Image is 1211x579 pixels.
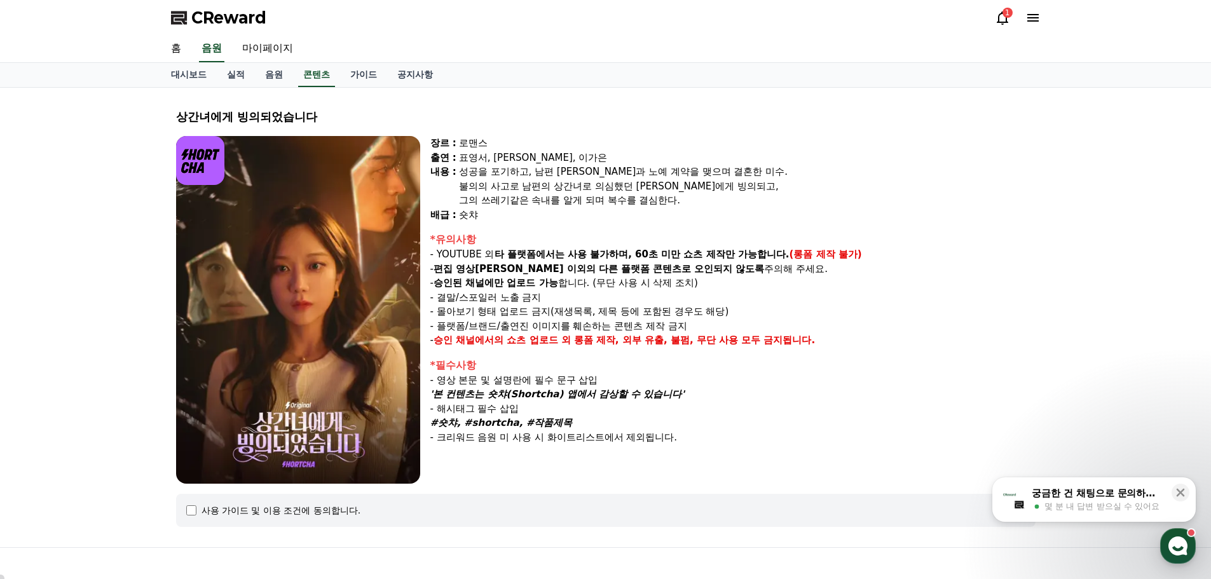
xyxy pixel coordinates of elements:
[430,151,456,165] div: 출연 :
[191,8,266,28] span: CReward
[599,263,765,275] strong: 다른 플랫폼 콘텐츠로 오인되지 않도록
[298,63,335,87] a: 콘텐츠
[430,430,1036,445] p: - 크리워드 음원 미 사용 시 화이트리스트에서 제외됩니다.
[459,179,1036,194] div: 불의의 사고로 남편의 상간녀로 의심했던 [PERSON_NAME]에게 빙의되고,
[495,249,790,260] strong: 타 플랫폼에서는 사용 불가하며, 60초 미만 쇼츠 제작만 가능합니다.
[4,403,84,435] a: 홈
[430,304,1036,319] p: - 몰아보기 형태 업로드 금지(재생목록, 제목 등에 포함된 경우도 해당)
[430,373,1036,388] p: - 영상 본문 및 설명란에 필수 문구 삽입
[430,402,1036,416] p: - 해시태그 필수 삽입
[232,36,303,62] a: 마이페이지
[176,108,1036,126] div: 상간녀에게 빙의되었습니다
[430,247,1036,262] p: - YOUTUBE 외
[340,63,387,87] a: 가이드
[574,334,816,346] strong: 롱폼 제작, 외부 유출, 불펌, 무단 사용 모두 금지됩니다.
[459,151,1036,165] div: 표영서, [PERSON_NAME], 이가은
[430,208,456,222] div: 배급 :
[1002,8,1013,18] div: 1
[430,358,1036,373] div: *필수사항
[790,249,862,260] strong: (롱폼 제작 불가)
[430,276,1036,290] p: - 합니다. (무단 사용 시 삭제 조치)
[199,36,224,62] a: 음원
[430,333,1036,348] p: -
[430,232,1036,247] div: *유의사항
[171,8,266,28] a: CReward
[459,208,1036,222] div: 숏챠
[434,334,571,346] strong: 승인 채널에서의 쇼츠 업로드 외
[176,136,225,185] img: logo
[430,319,1036,334] p: - 플랫폼/브랜드/출연진 이미지를 훼손하는 콘텐츠 제작 금지
[995,10,1010,25] a: 1
[430,417,573,428] em: #숏챠, #shortcha, #작품제목
[161,63,217,87] a: 대시보드
[255,63,293,87] a: 음원
[459,136,1036,151] div: 로맨스
[202,504,361,517] div: 사용 가이드 및 이용 조건에 동의합니다.
[40,422,48,432] span: 홈
[430,165,456,208] div: 내용 :
[430,388,685,400] em: '본 컨텐츠는 숏챠(Shortcha) 앱에서 감상할 수 있습니다'
[387,63,443,87] a: 공지사항
[430,290,1036,305] p: - 결말/스포일러 노출 금지
[430,262,1036,276] p: - 주의해 주세요.
[459,165,1036,179] div: 성공을 포기하고, 남편 [PERSON_NAME]과 노예 계약을 맺으며 결혼한 미수.
[84,403,164,435] a: 대화
[116,423,132,433] span: 대화
[430,136,456,151] div: 장르 :
[196,422,212,432] span: 설정
[434,277,558,289] strong: 승인된 채널에만 업로드 가능
[459,193,1036,208] div: 그의 쓰레기같은 속내를 알게 되며 복수를 결심한다.
[434,263,596,275] strong: 편집 영상[PERSON_NAME] 이외의
[176,136,420,484] img: video
[164,403,244,435] a: 설정
[161,36,191,62] a: 홈
[217,63,255,87] a: 실적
